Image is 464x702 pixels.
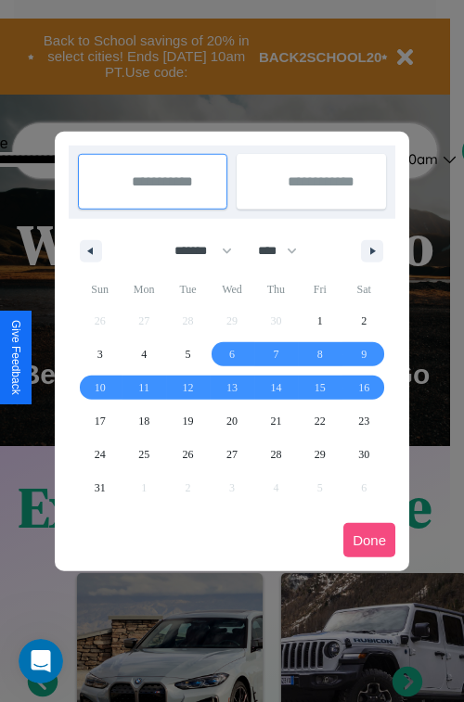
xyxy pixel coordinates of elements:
[226,371,238,404] span: 13
[298,304,342,338] button: 1
[122,338,165,371] button: 4
[122,404,165,438] button: 18
[315,404,326,438] span: 22
[95,404,106,438] span: 17
[78,438,122,471] button: 24
[315,438,326,471] span: 29
[122,274,165,304] span: Mon
[183,371,194,404] span: 12
[317,304,323,338] span: 1
[78,371,122,404] button: 10
[186,338,191,371] span: 5
[254,438,298,471] button: 28
[210,371,253,404] button: 13
[210,438,253,471] button: 27
[342,371,386,404] button: 16
[298,274,342,304] span: Fri
[342,438,386,471] button: 30
[361,338,367,371] span: 9
[342,274,386,304] span: Sat
[183,438,194,471] span: 26
[95,371,106,404] span: 10
[358,404,369,438] span: 23
[298,338,342,371] button: 8
[317,338,323,371] span: 8
[226,438,238,471] span: 27
[270,371,281,404] span: 14
[315,371,326,404] span: 15
[166,274,210,304] span: Tue
[254,274,298,304] span: Thu
[138,404,149,438] span: 18
[166,438,210,471] button: 26
[229,338,235,371] span: 6
[122,371,165,404] button: 11
[358,371,369,404] span: 16
[78,471,122,504] button: 31
[254,338,298,371] button: 7
[210,404,253,438] button: 20
[270,438,281,471] span: 28
[254,404,298,438] button: 21
[78,274,122,304] span: Sun
[273,338,278,371] span: 7
[298,438,342,471] button: 29
[138,371,149,404] span: 11
[9,320,22,395] div: Give Feedback
[78,404,122,438] button: 17
[210,338,253,371] button: 6
[138,438,149,471] span: 25
[141,338,147,371] span: 4
[342,304,386,338] button: 2
[19,639,63,683] iframe: Intercom live chat
[95,438,106,471] span: 24
[95,471,106,504] span: 31
[270,404,281,438] span: 21
[358,438,369,471] span: 30
[298,404,342,438] button: 22
[166,338,210,371] button: 5
[78,338,122,371] button: 3
[166,371,210,404] button: 12
[343,523,395,557] button: Done
[226,404,238,438] span: 20
[166,404,210,438] button: 19
[342,338,386,371] button: 9
[361,304,367,338] span: 2
[97,338,103,371] span: 3
[183,404,194,438] span: 19
[298,371,342,404] button: 15
[342,404,386,438] button: 23
[122,438,165,471] button: 25
[254,371,298,404] button: 14
[210,274,253,304] span: Wed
